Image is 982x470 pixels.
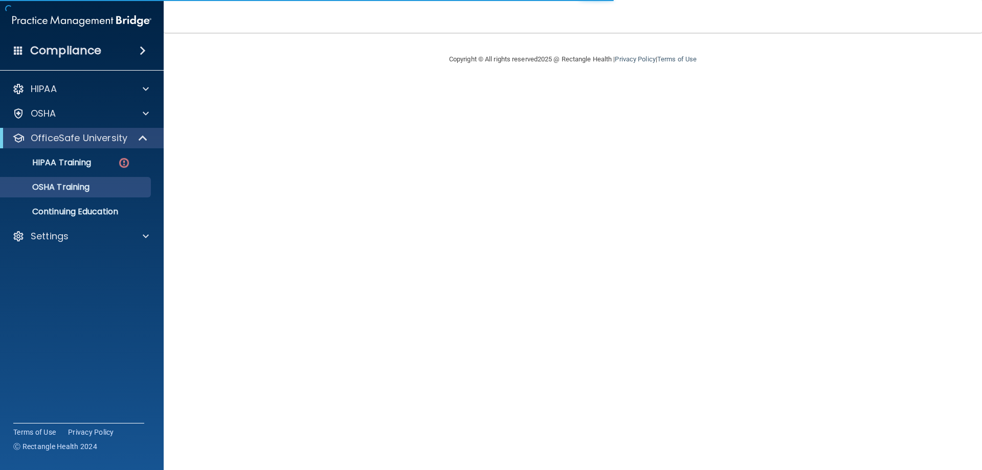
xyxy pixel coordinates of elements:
a: Privacy Policy [615,55,655,63]
p: HIPAA Training [7,158,91,168]
a: Privacy Policy [68,427,114,437]
img: danger-circle.6113f641.png [118,156,130,169]
p: Settings [31,230,69,242]
a: OfficeSafe University [12,132,148,144]
img: PMB logo [12,11,151,31]
a: Settings [12,230,149,242]
span: Ⓒ Rectangle Health 2024 [13,441,97,452]
div: Copyright © All rights reserved 2025 @ Rectangle Health | | [386,43,760,76]
p: OfficeSafe University [31,132,127,144]
p: HIPAA [31,83,57,95]
a: HIPAA [12,83,149,95]
a: OSHA [12,107,149,120]
p: Continuing Education [7,207,146,217]
p: OSHA Training [7,182,90,192]
a: Terms of Use [657,55,697,63]
p: OSHA [31,107,56,120]
h4: Compliance [30,43,101,58]
a: Terms of Use [13,427,56,437]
